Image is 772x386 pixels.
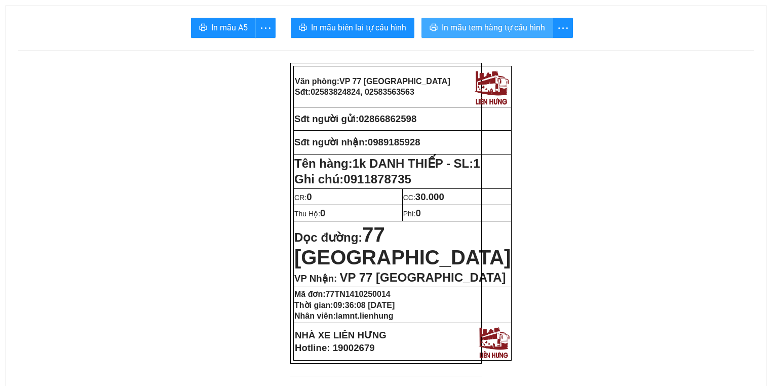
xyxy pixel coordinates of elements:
span: printer [299,23,307,33]
strong: Người gửi: [4,72,36,80]
span: 30.000 [415,191,444,202]
span: In mẫu biên lai tự cấu hình [311,21,406,34]
span: 0989185928 [368,137,420,147]
span: 09:36:08 [DATE] [333,301,395,310]
strong: Thời gian: [294,301,395,310]
strong: Nhân viên: [294,312,394,320]
span: 0 [306,191,312,202]
img: logo [476,324,511,359]
span: 77 [GEOGRAPHIC_DATA] [294,223,511,268]
span: 02866862598 [102,72,143,80]
span: Phí: [403,210,421,218]
button: more [255,18,276,38]
span: 0 [416,208,421,218]
strong: NHÀ XE LIÊN HƯNG [295,330,387,340]
span: 0 [320,208,325,218]
span: printer [430,23,438,33]
button: printerIn mẫu tem hàng tự cấu hình [421,18,553,38]
strong: Sđt người gửi: [294,113,359,124]
strong: Tên hàng: [294,157,480,170]
span: VP 77 [GEOGRAPHIC_DATA] [339,271,506,284]
span: In mẫu A5 [211,21,248,34]
button: more [553,18,573,38]
span: more [256,22,275,34]
button: printerIn mẫu biên lai tự cấu hình [291,18,414,38]
span: Thu Hộ: [294,210,325,218]
strong: Sđt người nhận: [294,137,368,147]
strong: Sđt: [295,88,414,96]
button: printerIn mẫu A5 [191,18,256,38]
span: 02583824824, 02583563563 [311,88,414,96]
span: printer [199,23,207,33]
span: 02866862598 [359,113,416,124]
span: 1 [473,157,480,170]
span: 0911878735 [343,172,411,186]
strong: Phiếu gửi hàng [42,55,110,65]
span: VP Nhận: [294,273,337,284]
strong: Mã đơn: [294,290,391,298]
span: 77TN1410250014 [326,290,391,298]
strong: Dọc đường: [294,230,511,267]
span: CC: [403,194,444,202]
span: VP 77 [GEOGRAPHIC_DATA] [339,77,450,86]
img: logo [109,7,148,49]
strong: Văn phòng: [295,77,450,86]
strong: Nhà xe Liên Hưng [4,5,84,16]
span: 1k DANH THIẾP - SL: [353,157,480,170]
strong: VP: 77 [GEOGRAPHIC_DATA], [GEOGRAPHIC_DATA] [4,18,107,51]
span: lamnt.lienhung [336,312,394,320]
span: more [553,22,572,34]
img: logo [472,67,511,106]
span: Ghi chú: [294,172,411,186]
strong: SĐT gửi: [74,72,143,80]
span: In mẫu tem hàng tự cấu hình [442,21,545,34]
span: CR: [294,194,312,202]
strong: Hotline: 19002679 [295,342,375,353]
